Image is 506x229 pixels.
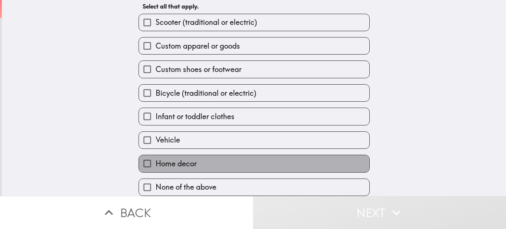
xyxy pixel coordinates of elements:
span: Custom apparel or goods [156,41,240,51]
button: None of the above [139,179,369,196]
button: Custom shoes or footwear [139,61,369,78]
span: Vehicle [156,135,180,145]
button: Scooter (traditional or electric) [139,14,369,31]
button: Vehicle [139,132,369,148]
h6: Select all that apply. [143,2,366,10]
button: Next [253,196,506,229]
span: Bicycle (traditional or electric) [156,88,256,98]
button: Custom apparel or goods [139,37,369,54]
button: Infant or toddler clothes [139,108,369,125]
button: Bicycle (traditional or electric) [139,85,369,101]
span: Home decor [156,158,197,169]
span: Infant or toddler clothes [156,111,234,122]
span: None of the above [156,182,216,192]
span: Custom shoes or footwear [156,64,242,75]
button: Home decor [139,155,369,172]
span: Scooter (traditional or electric) [156,17,257,27]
